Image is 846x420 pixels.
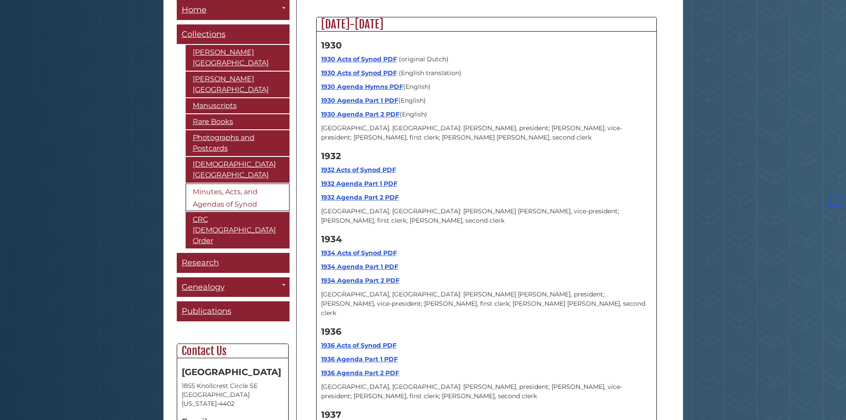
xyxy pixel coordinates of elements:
p: [GEOGRAPHIC_DATA], [GEOGRAPHIC_DATA]: [PERSON_NAME], president; [PERSON_NAME], vice-president; [P... [321,382,652,401]
p: (English) [321,110,652,119]
a: 1930 Agenda Part 1 PDF [321,96,398,104]
strong: 1936 [321,326,342,337]
p: (English) [321,96,652,105]
a: Minutes, Acts, and Agendas of Synod [186,184,290,211]
p: (original Dutch) [321,55,652,64]
a: [PERSON_NAME][GEOGRAPHIC_DATA] [186,72,290,97]
a: 1930 Agenda Part 2 PDF [321,110,400,118]
span: Home [182,5,207,15]
p: (English) [321,82,652,92]
p: [GEOGRAPHIC_DATA], [GEOGRAPHIC_DATA]: [PERSON_NAME] [PERSON_NAME], president; [PERSON_NAME], vice... [321,290,652,318]
h2: Contact Us [177,344,288,358]
span: Publications [182,306,231,316]
span: Research [182,258,219,268]
a: [DEMOGRAPHIC_DATA][GEOGRAPHIC_DATA] [186,157,290,183]
a: 1936 Agenda Part 1 PDF [321,355,398,363]
a: [PERSON_NAME][GEOGRAPHIC_DATA] [186,45,290,71]
a: 1932 Agenda Part 1 PDF [321,180,397,188]
p: (English translation) [321,68,652,78]
a: 1930 Agenda Hymns PDF [321,83,403,91]
a: Publications [177,301,290,321]
strong: 1932 [321,151,341,161]
strong: [GEOGRAPHIC_DATA] [182,367,281,377]
strong: 1937 [321,409,341,420]
p: [GEOGRAPHIC_DATA], [GEOGRAPHIC_DATA]: [PERSON_NAME] [PERSON_NAME], vice-president; [PERSON_NAME],... [321,207,652,225]
a: Rare Books [186,114,290,129]
a: 1934 Agenda Part 1 PDF [321,263,398,271]
strong: 1930 [321,40,342,51]
a: Manuscripts [186,98,290,113]
a: CRC [DEMOGRAPHIC_DATA] Order [186,212,290,248]
span: Genealogy [182,282,225,292]
a: 1930 Acts of Synod PDF [321,55,397,63]
strong: 1934 [321,234,342,244]
a: Research [177,253,290,273]
span: Collections [182,29,226,39]
a: 1934 Acts of Synod PDF [321,249,397,257]
a: 1936 Acts of Synod PDF [321,341,397,349]
a: Photographs and Postcards [186,130,290,156]
a: 1934 Agenda Part 2 PDF [321,276,400,284]
address: 1855 Knollcrest Circle SE [GEOGRAPHIC_DATA][US_STATE]-4402 [182,381,284,408]
a: Genealogy [177,277,290,297]
a: Collections [177,24,290,44]
h2: [DATE]-[DATE] [317,17,656,32]
a: Back to Top [827,197,844,205]
p: [GEOGRAPHIC_DATA], [GEOGRAPHIC_DATA]: [PERSON_NAME], president; [PERSON_NAME], vice-president; [P... [321,124,652,142]
a: 1932 Agenda Part 2 PDF [321,193,399,201]
a: 1936 Agenda Part 2 PDF [321,369,399,377]
a: 1932 Acts of Synod PDF [321,166,396,174]
a: 1930 Acts of Synod PDF [321,69,397,77]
